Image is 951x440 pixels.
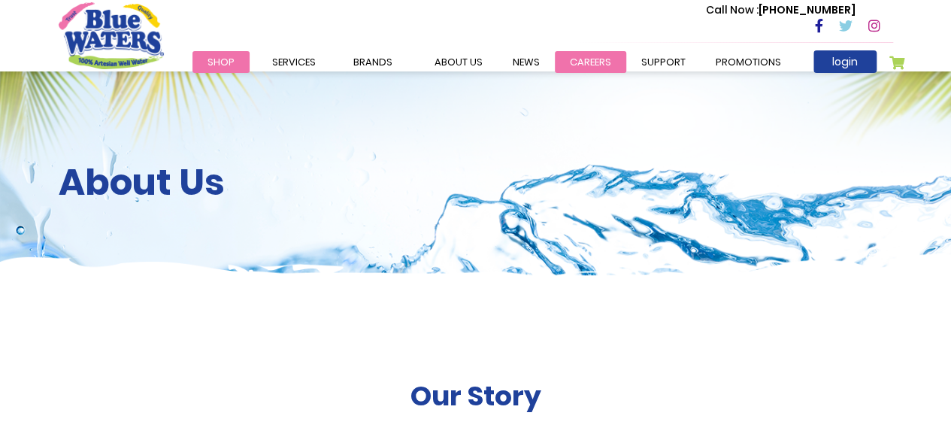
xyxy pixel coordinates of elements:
a: News [498,51,555,73]
span: Brands [353,55,392,69]
a: login [813,50,877,73]
span: Shop [207,55,235,69]
a: store logo [59,2,164,68]
a: support [626,51,701,73]
a: Promotions [701,51,796,73]
h2: Our Story [410,380,541,412]
p: [PHONE_NUMBER] [706,2,856,18]
a: careers [555,51,626,73]
a: about us [419,51,498,73]
span: Services [272,55,316,69]
span: Call Now : [706,2,759,17]
h2: About Us [59,161,893,205]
